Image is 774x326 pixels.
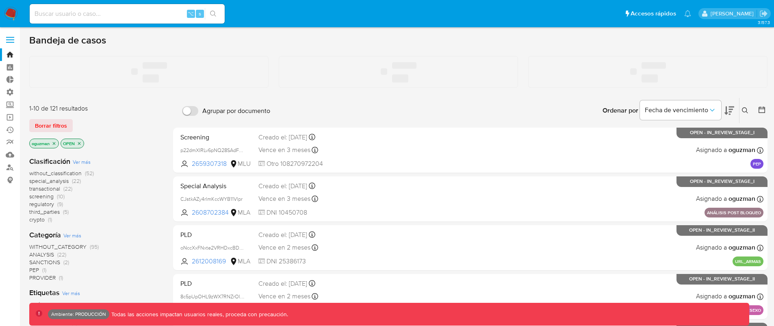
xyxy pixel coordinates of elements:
[30,9,225,19] input: Buscar usuario o caso...
[188,10,194,17] span: ⌥
[684,10,691,17] a: Notificaciones
[109,311,288,318] p: Todas las acciones impactan usuarios reales, proceda con precaución.
[759,9,768,18] a: Salir
[199,10,201,17] span: s
[631,9,676,18] span: Accesos rápidos
[205,8,221,20] button: search-icon
[711,10,757,17] p: omar.guzman@mercadolibre.com.co
[51,313,106,316] p: Ambiente: PRODUCCIÓN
